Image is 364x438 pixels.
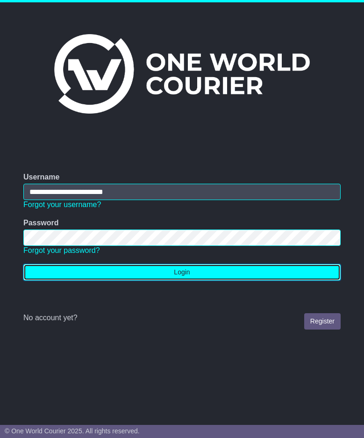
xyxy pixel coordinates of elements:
[23,246,100,254] a: Forgot your password?
[23,172,59,181] label: Username
[23,201,101,208] a: Forgot your username?
[54,34,309,114] img: One World
[23,218,59,227] label: Password
[5,427,140,435] span: © One World Courier 2025. All rights reserved.
[304,313,341,330] a: Register
[23,313,341,322] div: No account yet?
[23,264,341,280] button: Login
